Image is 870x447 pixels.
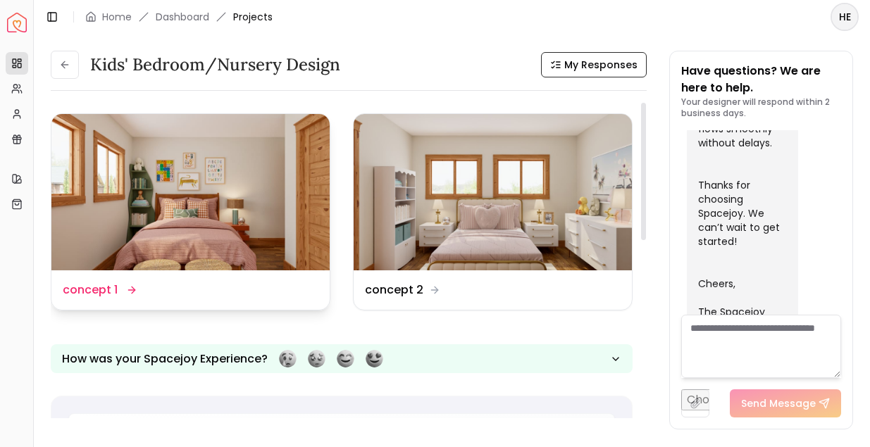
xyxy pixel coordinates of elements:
span: My Responses [564,58,638,72]
a: Dashboard [156,10,209,24]
p: How was your Spacejoy Experience? [62,351,268,367]
p: Your designer will respond within 2 business days. [681,96,841,119]
span: Projects [233,10,273,24]
dd: concept 2 [365,282,423,298]
dd: concept 1 [63,282,118,298]
a: concept 1concept 1 [51,113,330,310]
img: Spacejoy Logo [7,13,27,32]
button: HE [831,3,859,31]
button: My Responses [541,52,647,77]
span: HE [832,4,857,30]
a: Spacejoy [7,13,27,32]
p: Have questions? We are here to help. [681,63,841,96]
button: How was your Spacejoy Experience?Feeling terribleFeeling badFeeling goodFeeling awesome [51,344,633,373]
h3: Kids' Bedroom/Nursery design [90,53,340,76]
img: concept 1 [51,114,330,270]
img: concept 2 [354,114,632,270]
nav: breadcrumb [85,10,273,24]
a: concept 2concept 2 [353,113,633,310]
a: Home [102,10,132,24]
